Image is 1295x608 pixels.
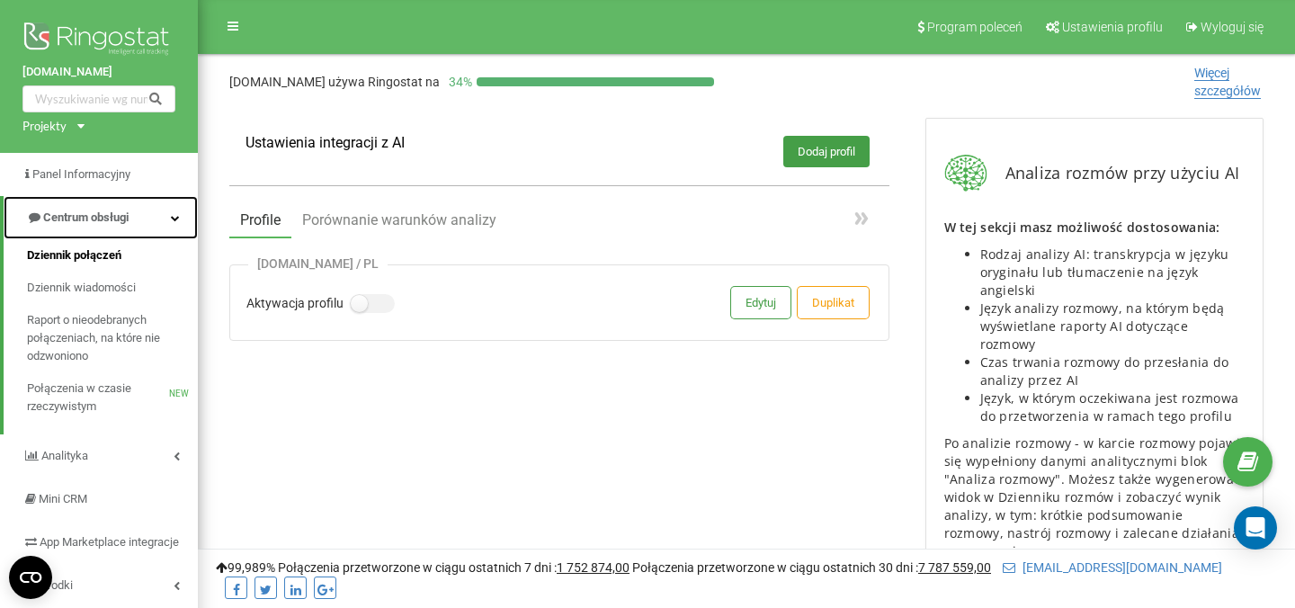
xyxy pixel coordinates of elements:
[440,73,477,91] p: 34 %
[4,196,198,239] a: Centrum obsługi
[246,294,344,312] label: Aktywacja profilu
[1003,560,1222,575] a: [EMAIL_ADDRESS][DOMAIN_NAME]
[27,311,189,365] span: Raport o nieodebranych połączeniach, na które nie odzwoniono
[632,560,991,575] span: Połączenia przetworzone w ciągu ostatnich 30 dni :
[248,256,388,272] div: [DOMAIN_NAME] / PL
[246,134,405,151] h1: Ustawienia integracji z AI
[9,556,52,599] button: Open CMP widget
[731,287,790,318] button: Edytuj
[944,434,1246,560] p: Po analizie rozmowy - w karcie rozmowy pojawi się wypełniony danymi analitycznymi blok "Analiza r...
[27,372,198,423] a: Połączenia w czasie rzeczywistymNEW
[980,353,1246,389] li: Czas trwania rozmowy do przesłania do analizy przez AI
[22,117,67,135] div: Projekty
[27,279,136,297] span: Dziennik wiadomości
[798,287,869,318] button: Duplikat
[32,167,130,181] span: Panel Informacyjny
[27,246,121,264] span: Dziennik połączeń
[229,204,291,238] button: Profile
[557,560,630,575] u: 1 752 874,00
[328,75,440,89] span: używa Ringostat na
[278,560,630,575] span: Połączenia przetworzone w ciągu ostatnich 7 dni :
[944,219,1246,237] p: W tej sekcji masz możliwość dostosowania:
[229,73,440,91] p: [DOMAIN_NAME]
[27,272,198,304] a: Dziennik wiadomości
[40,535,179,549] span: App Marketplace integracje
[39,492,87,505] span: Mini CRM
[1194,66,1261,99] span: Więcej szczegółów
[43,210,129,224] span: Centrum obsługi
[1201,20,1264,34] span: Wyloguj się
[22,63,175,81] a: [DOMAIN_NAME]
[980,389,1246,425] li: Język, w którym oczekiwana jest rozmowa do przetworzenia w ramach tego profilu
[27,239,198,272] a: Dziennik połączeń
[980,246,1246,300] li: Rodzaj analizy AI: transkrypcja w języku oryginału lub tłumaczenie na język angielski
[41,449,88,462] span: Analityka
[1234,506,1277,550] div: Open Intercom Messenger
[27,304,198,372] a: Raport o nieodebranych połączeniach, na które nie odzwoniono
[291,204,507,237] button: Porównanie warunków analizy
[216,560,275,575] span: 99,989%
[22,85,175,112] input: Wyszukiwanie wg numeru
[27,380,169,416] span: Połączenia w czasie rzeczywistym
[918,560,991,575] u: 7 787 559,00
[927,20,1023,34] span: Program poleceń
[40,578,73,592] span: Środki
[1062,20,1163,34] span: Ustawienia profilu
[783,136,870,167] button: Dodaj profil
[22,18,175,63] img: Ringostat logo
[944,155,1246,192] div: Analiza rozmów przy użyciu AI
[980,300,1246,353] li: Język analizy rozmowy, na którym będą wyświetlane raporty AI dotyczące rozmowy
